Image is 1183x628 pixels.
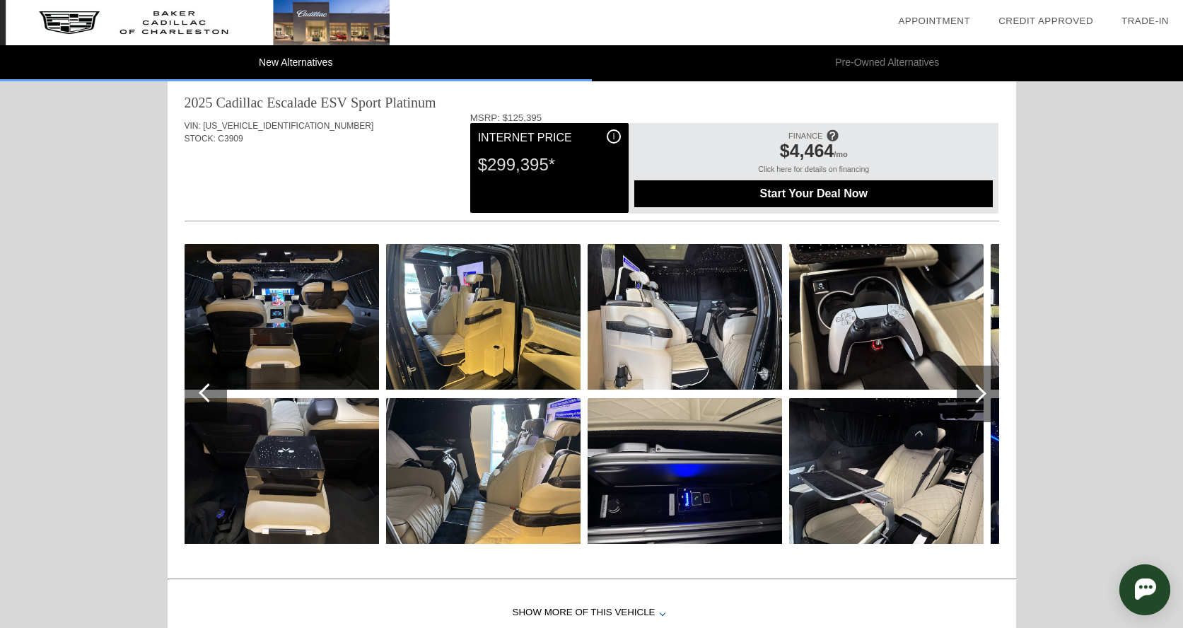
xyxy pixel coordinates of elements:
[185,93,348,112] div: 2025 Cadillac Escalade ESV
[218,134,243,144] span: C3909
[634,165,993,180] div: Click here for details on financing
[185,121,201,131] span: VIN:
[588,398,782,544] img: ec5115c51c2f44e0f8c1fad58b92f7e5.jpg
[203,121,373,131] span: [US_VEHICLE_IDENTIFICATION_NUMBER]
[789,398,984,544] img: 3762a906e64689bba2c114e886ad587c.jpg
[898,16,970,26] a: Appointment
[185,244,379,390] img: d847f9b773b8c40dd9b103d02ab7c131.jpg
[185,398,379,544] img: 3eda4a9cf2911308e72801a503033d2a.jpg
[1121,16,1169,26] a: Trade-In
[780,141,834,161] span: $4,464
[998,16,1093,26] a: Credit Approved
[588,244,782,390] img: e0f114520927b91d9a36fc4e84bd43c7.jpg
[386,398,581,544] img: ec0d8a2a5f270778b5668c9207cadda1.jpg
[478,129,621,146] div: Internet Price
[185,134,216,144] span: STOCK:
[789,244,984,390] img: d82b3d4d1455e7f1941784c691d94409.jpg
[788,132,822,140] span: FINANCE
[386,244,581,390] img: ae1648046ba5e6d3f44db1c0a7ee22a1.jpg
[607,129,621,144] div: i
[351,93,436,112] div: Sport Platinum
[185,179,999,202] div: Quoted on [DATE] 10:01:01 PM
[478,146,621,183] div: $299,395*
[641,141,986,165] div: /mo
[1056,552,1183,628] iframe: Chat Assistance
[652,187,975,200] span: Start Your Deal Now
[470,112,999,123] div: MSRP: $125,395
